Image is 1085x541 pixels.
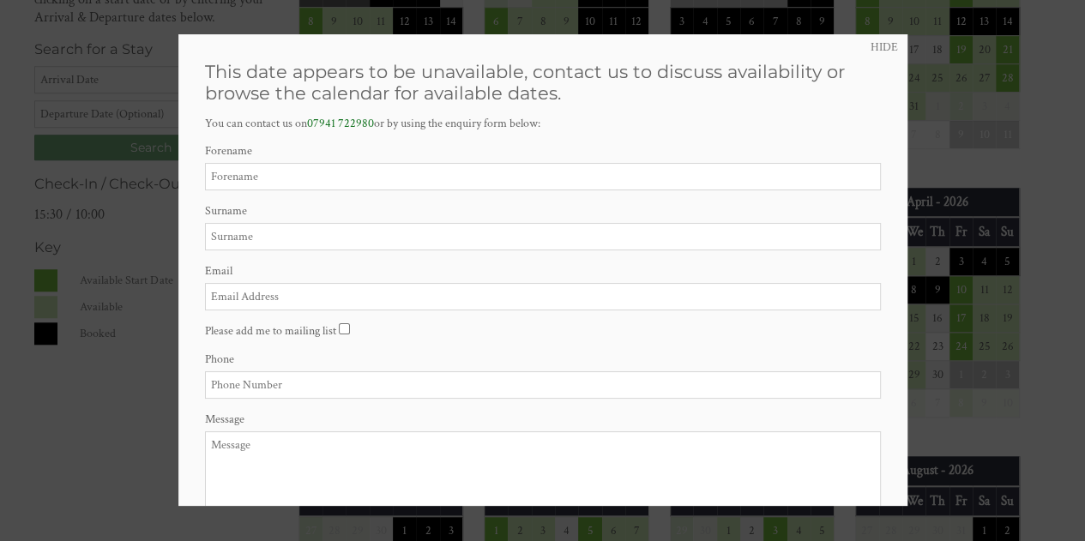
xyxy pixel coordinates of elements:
input: Email Address [205,283,881,310]
label: Phone [205,352,881,367]
input: Forename [205,163,881,190]
input: Surname [205,223,881,250]
label: Message [205,412,881,427]
h2: This date appears to be unavailable, contact us to discuss availability or browse the calendar fo... [205,61,881,104]
a: 07941 722980 [307,116,374,131]
label: Forename [205,143,881,159]
label: Please add me to mailing list [205,323,336,339]
label: Surname [205,203,881,219]
label: Email [205,263,881,279]
p: You can contact us on or by using the enquiry form below: [205,116,881,131]
input: Phone Number [205,371,881,399]
a: HIDE [871,39,898,55]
